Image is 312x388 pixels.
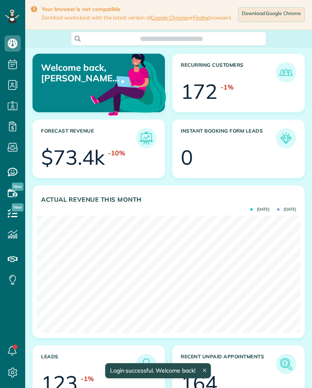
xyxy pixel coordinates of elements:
[41,128,136,148] h3: Forecast Revenue
[138,356,154,372] img: icon_leads-1bed01f49abd5b7fead27621c3d59655bb73ed531f8eeb49469d10e621d6b896.png
[250,207,269,211] span: [DATE]
[181,62,276,83] h3: Recurring Customers
[181,81,217,102] div: 172
[41,354,136,374] h3: Leads
[81,374,94,384] div: -1%
[41,6,231,13] strong: Your browser is not compatible
[151,14,188,21] a: Google Chrome
[41,14,231,21] span: ZenMaid works best with the latest version of or browsers
[105,363,210,378] div: Login successful. Welcome back!
[221,83,234,92] div: -1%
[41,196,296,203] h3: Actual Revenue this month
[148,35,194,43] span: Search ZenMaid…
[181,354,276,374] h3: Recent unpaid appointments
[12,203,24,211] span: New
[41,62,122,84] p: Welcome back, [PERSON_NAME] & [PERSON_NAME]!
[278,356,294,372] img: icon_unpaid_appointments-47b8ce3997adf2238b356f14209ab4cced10bd1f174958f3ca8f1d0dd7fffeee.png
[181,128,276,148] h3: Instant Booking Form Leads
[277,207,296,211] span: [DATE]
[89,44,168,123] img: dashboard_welcome-42a62b7d889689a78055ac9021e634bf52bae3f8056760290aed330b23ab8690.png
[138,130,154,146] img: icon_forecast_revenue-8c13a41c7ed35a8dcfafea3cbb826a0462acb37728057bba2d056411b612bbbe.png
[41,147,105,168] div: $73.4k
[278,64,294,81] img: icon_recurring_customers-cf858462ba22bcd05b5a5880d41d6543d210077de5bb9ebc9590e49fd87d84ed.png
[181,147,193,168] div: 0
[238,7,305,22] a: Download Google Chrome
[108,148,125,158] div: -10%
[193,14,209,21] a: Firefox
[278,130,294,146] img: icon_form_leads-04211a6a04a5b2264e4ee56bc0799ec3eb69b7e499cbb523a139df1d13a81ae0.png
[12,183,24,191] span: New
